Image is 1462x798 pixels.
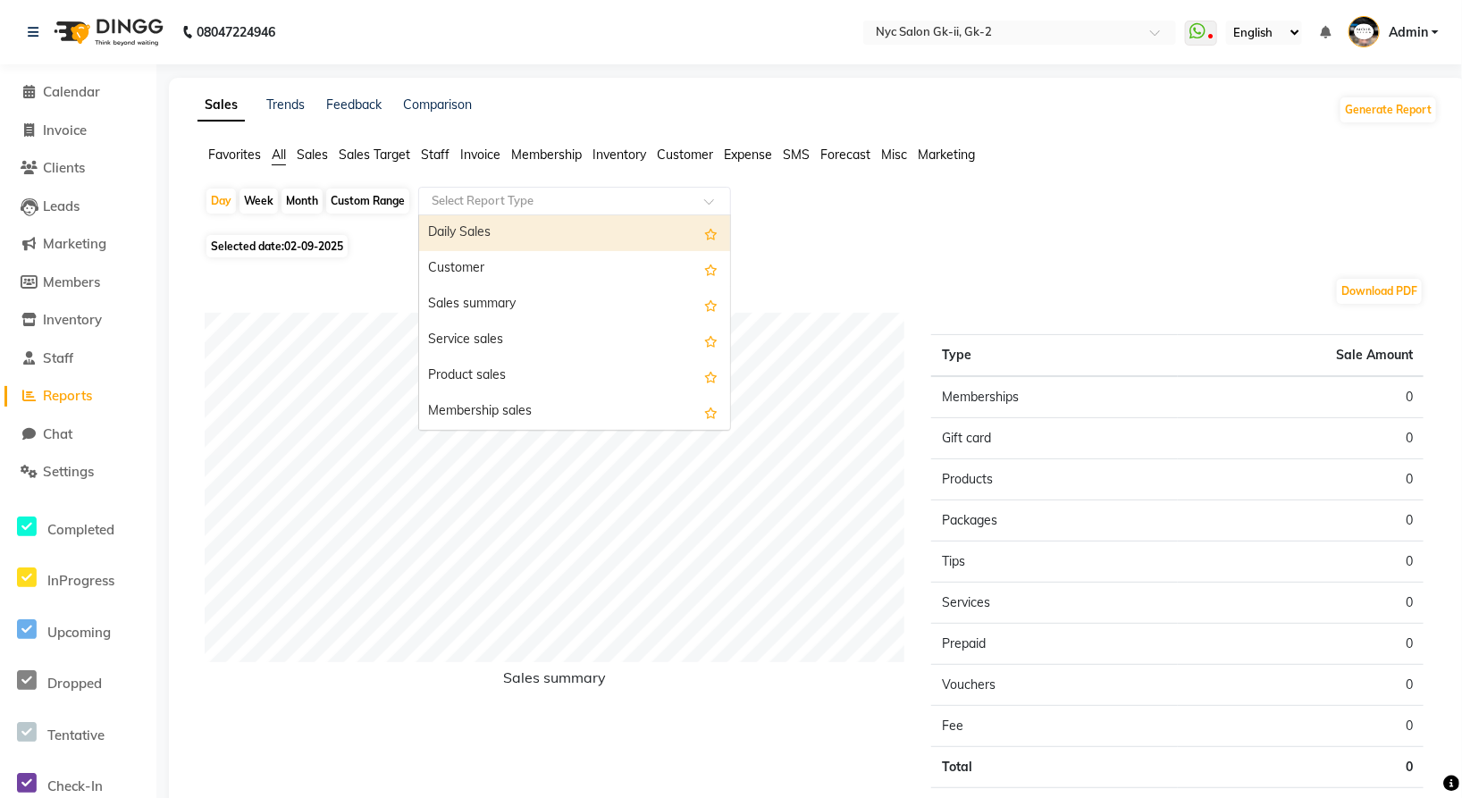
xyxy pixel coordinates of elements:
[43,197,80,214] span: Leads
[783,147,810,163] span: SMS
[704,330,718,351] span: Add this report to Favorites List
[704,365,718,387] span: Add this report to Favorites List
[881,147,907,163] span: Misc
[931,376,1177,418] td: Memberships
[1178,665,1424,706] td: 0
[931,418,1177,459] td: Gift card
[592,147,646,163] span: Inventory
[4,82,152,103] a: Calendar
[4,462,152,483] a: Settings
[4,424,152,445] a: Chat
[419,215,730,251] div: Daily Sales
[47,675,102,692] span: Dropped
[931,665,1177,706] td: Vouchers
[1349,16,1380,47] img: Admin
[43,159,85,176] span: Clients
[284,239,343,253] span: 02-09-2025
[206,189,236,214] div: Day
[704,401,718,423] span: Add this report to Favorites List
[43,349,73,366] span: Staff
[1178,542,1424,583] td: 0
[43,425,72,442] span: Chat
[47,572,114,589] span: InProgress
[4,349,152,369] a: Staff
[419,394,730,430] div: Membership sales
[326,189,409,214] div: Custom Range
[4,386,152,407] a: Reports
[297,147,328,163] span: Sales
[931,706,1177,747] td: Fee
[206,235,348,257] span: Selected date:
[4,310,152,331] a: Inventory
[281,189,323,214] div: Month
[1389,23,1428,42] span: Admin
[4,197,152,217] a: Leads
[460,147,500,163] span: Invoice
[1178,418,1424,459] td: 0
[511,147,582,163] span: Membership
[403,97,472,113] a: Comparison
[1178,376,1424,418] td: 0
[418,214,731,431] ng-dropdown-panel: Options list
[1178,500,1424,542] td: 0
[197,7,275,57] b: 08047224946
[43,122,87,139] span: Invoice
[339,147,410,163] span: Sales Target
[43,387,92,404] span: Reports
[4,234,152,255] a: Marketing
[820,147,870,163] span: Forecast
[326,97,382,113] a: Feedback
[4,273,152,293] a: Members
[266,97,305,113] a: Trends
[1340,97,1436,122] button: Generate Report
[43,83,100,100] span: Calendar
[419,358,730,394] div: Product sales
[43,235,106,252] span: Marketing
[205,669,904,693] h6: Sales summary
[704,223,718,244] span: Add this report to Favorites List
[1178,706,1424,747] td: 0
[931,500,1177,542] td: Packages
[43,463,94,480] span: Settings
[1178,624,1424,665] td: 0
[4,158,152,179] a: Clients
[931,583,1177,624] td: Services
[1178,335,1424,377] th: Sale Amount
[1178,583,1424,624] td: 0
[239,189,278,214] div: Week
[931,624,1177,665] td: Prepaid
[724,147,772,163] span: Expense
[421,147,450,163] span: Staff
[1178,459,1424,500] td: 0
[931,542,1177,583] td: Tips
[1178,747,1424,788] td: 0
[43,273,100,290] span: Members
[4,121,152,141] a: Invoice
[197,89,245,122] a: Sales
[47,624,111,641] span: Upcoming
[46,7,168,57] img: logo
[419,287,730,323] div: Sales summary
[272,147,286,163] span: All
[208,147,261,163] span: Favorites
[931,747,1177,788] td: Total
[704,294,718,315] span: Add this report to Favorites List
[419,323,730,358] div: Service sales
[704,258,718,280] span: Add this report to Favorites List
[43,311,102,328] span: Inventory
[918,147,975,163] span: Marketing
[657,147,713,163] span: Customer
[1337,279,1422,304] button: Download PDF
[931,335,1177,377] th: Type
[47,521,114,538] span: Completed
[47,777,103,794] span: Check-In
[419,251,730,287] div: Customer
[931,459,1177,500] td: Products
